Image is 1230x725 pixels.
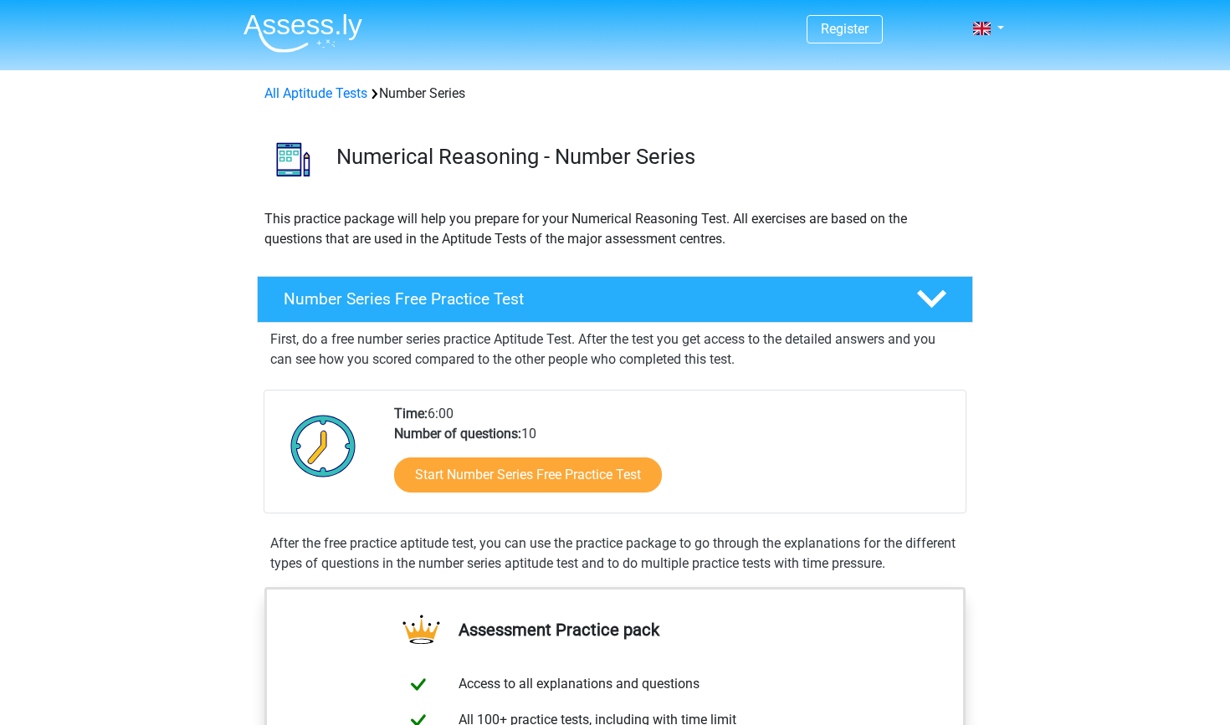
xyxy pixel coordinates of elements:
[264,85,367,101] a: All Aptitude Tests
[264,209,966,249] p: This practice package will help you prepare for your Numerical Reasoning Test. All exercises are ...
[394,457,662,493] a: Start Number Series Free Practice Test
[382,404,965,513] div: 6:00 10
[394,426,521,442] b: Number of questions:
[264,534,966,574] div: After the free practice aptitude test, you can use the practice package to go through the explana...
[821,21,869,37] a: Register
[258,84,972,104] div: Number Series
[281,404,366,488] img: Clock
[250,276,980,323] a: Number Series Free Practice Test
[270,329,960,370] p: First, do a free number series practice Aptitude Test. After the test you get access to the detai...
[243,13,362,53] img: Assessly
[336,144,960,170] h3: Numerical Reasoning - Number Series
[284,289,889,309] h4: Number Series Free Practice Test
[258,124,329,195] img: number series
[394,406,428,421] b: Time:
